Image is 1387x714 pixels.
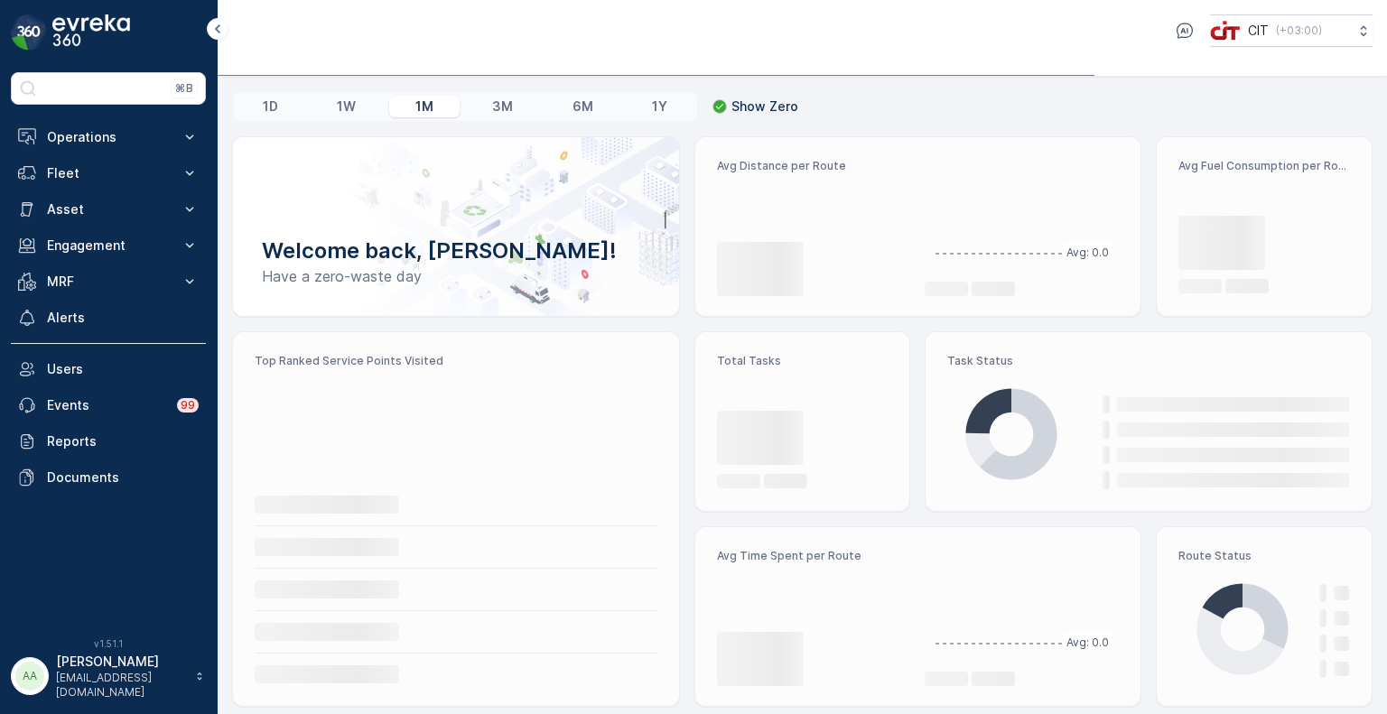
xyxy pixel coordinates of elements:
[47,164,170,182] p: Fleet
[1276,23,1322,38] p: ( +03:00 )
[11,653,206,700] button: AA[PERSON_NAME][EMAIL_ADDRESS][DOMAIN_NAME]
[47,309,199,327] p: Alerts
[52,14,130,51] img: logo_dark-DEwI_e13.png
[717,159,911,173] p: Avg Distance per Route
[56,653,186,671] p: [PERSON_NAME]
[1210,14,1373,47] button: CIT(+03:00)
[1248,22,1269,40] p: CIT
[255,354,657,368] p: Top Ranked Service Points Visited
[947,354,1350,368] p: Task Status
[11,227,206,264] button: Engagement
[47,468,199,487] p: Documents
[1210,21,1241,41] img: cit-logo_pOk6rL0.png
[1178,159,1350,173] p: Avg Fuel Consumption per Route
[11,264,206,300] button: MRF
[492,97,513,116] p: 3M
[652,97,667,116] p: 1Y
[731,97,798,116] p: Show Zero
[47,200,170,218] p: Asset
[47,360,199,378] p: Users
[11,191,206,227] button: Asset
[47,396,166,414] p: Events
[11,155,206,191] button: Fleet
[262,236,650,265] p: Welcome back, [PERSON_NAME]!
[717,354,889,368] p: Total Tasks
[263,97,278,116] p: 1D
[572,97,593,116] p: 6M
[11,119,206,155] button: Operations
[175,81,193,96] p: ⌘B
[415,97,433,116] p: 1M
[11,459,206,496] a: Documents
[47,432,199,450] p: Reports
[11,351,206,387] a: Users
[337,97,356,116] p: 1W
[1178,549,1350,563] p: Route Status
[47,128,170,146] p: Operations
[47,273,170,291] p: MRF
[11,387,206,423] a: Events99
[262,265,650,287] p: Have a zero-waste day
[11,14,47,51] img: logo
[717,549,911,563] p: Avg Time Spent per Route
[56,671,186,700] p: [EMAIL_ADDRESS][DOMAIN_NAME]
[47,236,170,255] p: Engagement
[11,638,206,649] span: v 1.51.1
[11,423,206,459] a: Reports
[15,662,44,691] div: AA
[11,300,206,336] a: Alerts
[181,398,195,413] p: 99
